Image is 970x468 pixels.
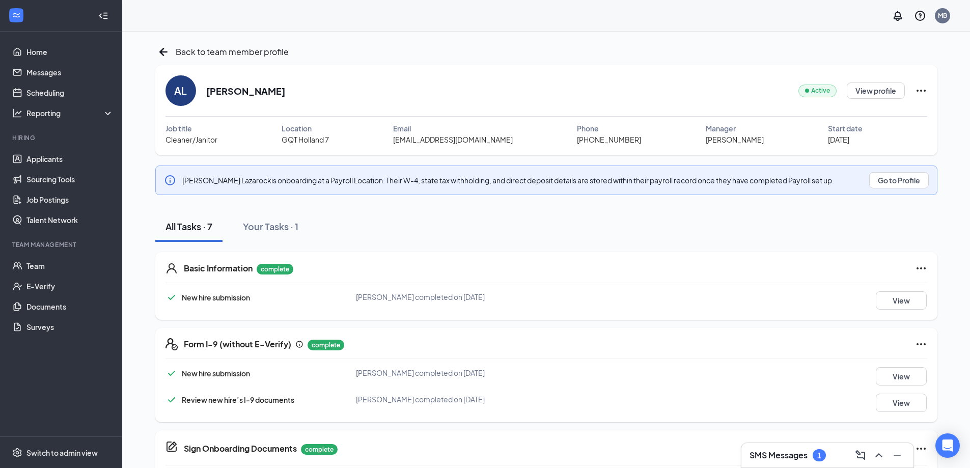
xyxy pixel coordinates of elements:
svg: Ellipses [915,443,927,455]
svg: QuestionInfo [914,10,926,22]
div: Switch to admin view [26,448,98,458]
svg: ComposeMessage [854,449,867,461]
button: View [876,367,927,386]
span: Phone [577,123,599,134]
button: Download All [859,441,903,457]
span: Location [282,123,312,134]
h5: Form I-9 (without E-Verify) [184,339,291,350]
a: Home [26,42,114,62]
span: [PERSON_NAME] Lazarock is onboarding at a Payroll Location. Their W-4, state tax withholding, and... [182,176,834,185]
a: Messages [26,62,114,82]
svg: ArrowLeftNew [155,44,172,60]
svg: Ellipses [915,338,927,350]
div: 1 [817,451,821,460]
span: [PHONE_NUMBER] [577,134,641,145]
button: View [876,394,927,412]
div: MB [938,11,947,20]
span: [PERSON_NAME] [706,134,764,145]
div: All Tasks · 7 [165,220,212,233]
h5: Basic Information [184,263,253,274]
svg: Notifications [892,10,904,22]
div: Hiring [12,133,112,142]
svg: Collapse [98,11,108,21]
svg: Minimize [891,449,903,461]
span: Start date [828,123,863,134]
span: Review new hire’s I-9 documents [182,395,294,404]
svg: Ellipses [915,85,927,97]
svg: Checkmark [165,367,178,379]
svg: ChevronUp [873,449,885,461]
h3: SMS Messages [750,450,808,461]
a: Scheduling [26,82,114,103]
svg: WorkstreamLogo [11,10,21,20]
span: Back to team member profile [176,45,289,58]
a: ArrowLeftNewBack to team member profile [155,44,289,60]
svg: Info [164,174,176,186]
svg: CompanyDocumentIcon [165,441,178,453]
p: complete [308,340,344,350]
a: Documents [26,296,114,317]
svg: User [165,262,178,274]
button: View profile [847,82,905,99]
span: Manager [706,123,736,134]
svg: Ellipses [915,262,927,274]
button: View [876,291,927,310]
a: E-Verify [26,276,114,296]
span: GQT Holland 7 [282,134,329,145]
svg: Settings [12,448,22,458]
svg: Analysis [12,108,22,118]
span: [DATE] [828,134,849,145]
span: New hire submission [182,369,250,378]
h2: [PERSON_NAME] [206,85,285,97]
svg: Checkmark [165,291,178,304]
button: ChevronUp [871,447,887,463]
a: Team [26,256,114,276]
div: Reporting [26,108,114,118]
span: Email [393,123,411,134]
span: New hire submission [182,293,250,302]
svg: FormI9EVerifyIcon [165,338,178,350]
a: Job Postings [26,189,114,210]
div: Your Tasks · 1 [243,220,298,233]
a: Applicants [26,149,114,169]
p: complete [301,444,338,455]
button: Minimize [889,447,905,463]
a: Surveys [26,317,114,337]
a: Talent Network [26,210,114,230]
button: ComposeMessage [852,447,869,463]
span: Cleaner/Janitor [165,134,217,145]
div: AL [174,84,187,98]
span: Active [811,86,830,96]
p: complete [257,264,293,274]
div: Open Intercom Messenger [935,433,960,458]
span: [EMAIL_ADDRESS][DOMAIN_NAME] [393,134,513,145]
span: [PERSON_NAME] completed on [DATE] [356,395,485,404]
svg: Checkmark [165,394,178,406]
h5: Sign Onboarding Documents [184,443,297,454]
div: Team Management [12,240,112,249]
svg: Info [295,340,303,348]
span: [PERSON_NAME] completed on [DATE] [356,368,485,377]
a: Sourcing Tools [26,169,114,189]
span: [PERSON_NAME] completed on [DATE] [356,292,485,301]
span: Job title [165,123,192,134]
button: Go to Profile [869,172,929,188]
